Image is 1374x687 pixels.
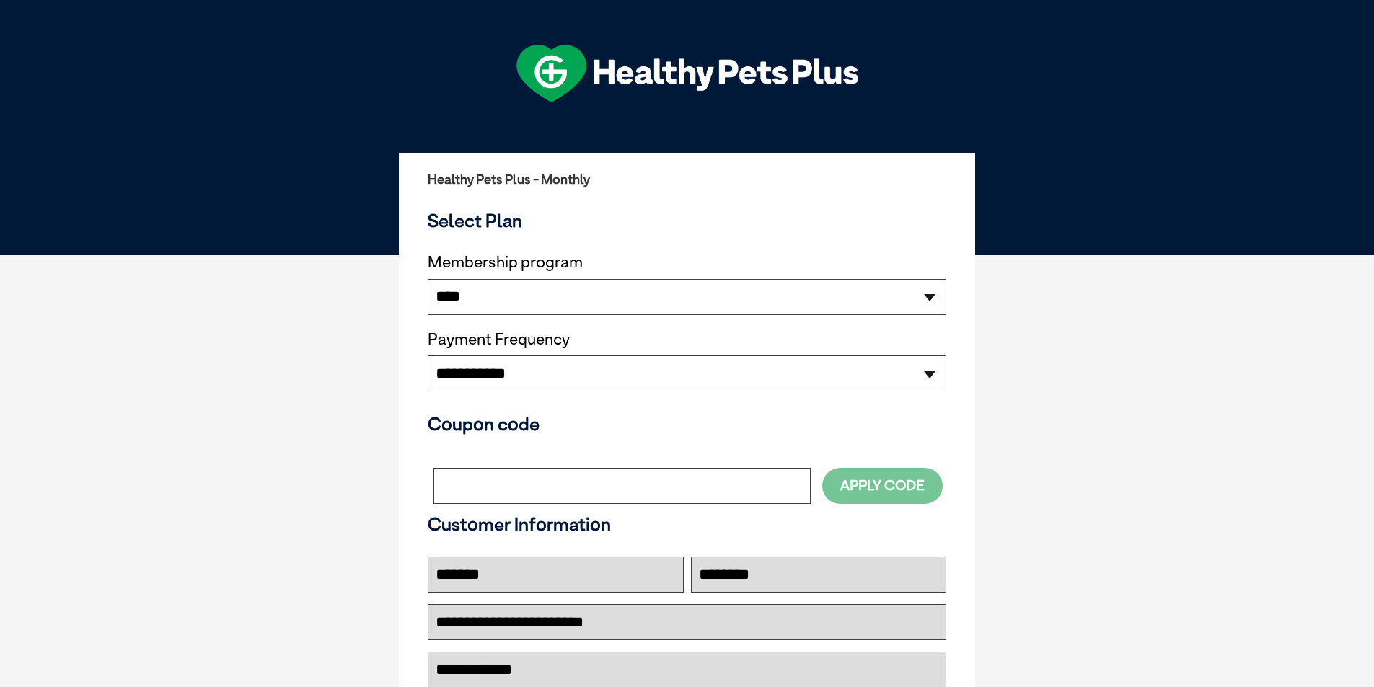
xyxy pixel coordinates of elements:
h2: Healthy Pets Plus - Monthly [428,172,946,187]
button: Apply Code [822,468,943,503]
label: Membership program [428,253,946,272]
label: Payment Frequency [428,330,570,349]
img: hpp-logo-landscape-green-white.png [516,45,858,102]
h3: Select Plan [428,210,946,231]
h3: Customer Information [428,513,946,535]
h3: Coupon code [428,413,946,435]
